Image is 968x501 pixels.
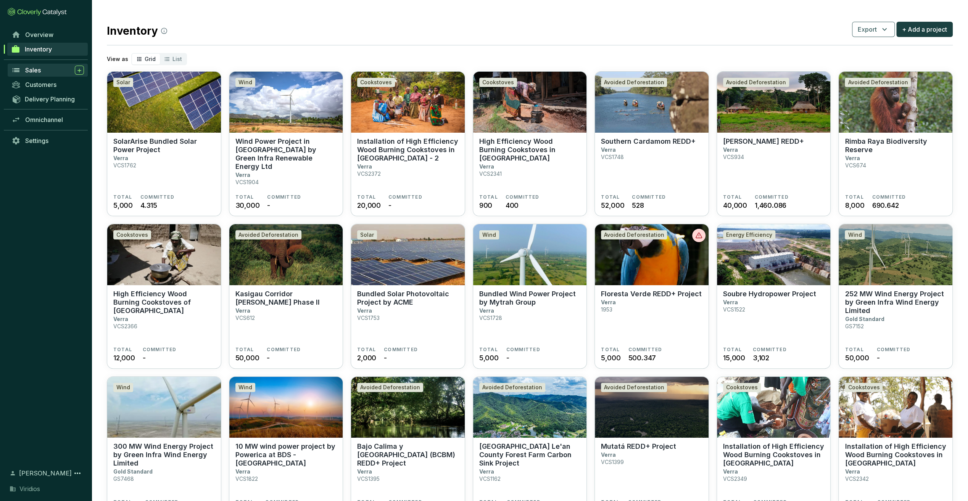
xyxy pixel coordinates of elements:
p: Installation of High Efficiency Wood Burning Cookstoves in [GEOGRAPHIC_DATA] - 2 [357,137,459,162]
p: Verra [235,468,250,475]
p: Verra [723,468,738,475]
span: 40,000 [723,200,747,210]
a: Sales [8,64,88,77]
div: Wind [479,230,499,239]
p: 1953 [601,306,612,313]
span: [PERSON_NAME] [19,469,72,478]
img: High Efficiency Wood Burning Cookstoves of Tanzania [107,224,221,285]
span: 52,000 [601,200,624,210]
span: 3,102 [753,353,769,363]
img: 10 MW wind power project by Powerica at BDS - Gujarat [229,377,343,438]
p: VCS1162 [479,475,501,482]
span: TOTAL [479,194,498,200]
span: 900 [479,200,492,210]
p: View as [107,55,128,63]
span: COMMITTED [506,347,540,353]
div: Wind [235,78,255,87]
p: VCS612 [235,315,255,321]
span: Grid [145,56,156,62]
span: 4.315 [140,200,157,210]
img: Bundled Solar Photovoltaic Project by ACME [351,224,465,285]
span: TOTAL [113,194,132,200]
p: Mutatá REDD+ Project [601,442,676,451]
p: Bundled Wind Power Project by Mytrah Group [479,290,581,307]
span: COMMITTED [384,347,418,353]
p: VCS934 [723,154,744,160]
span: COMMITTED [267,194,301,200]
p: VCS1399 [601,459,624,465]
img: Jiangxi Province Le'an County Forest Farm Carbon Sink Project [473,377,587,438]
img: Rimba Raya Biodiversity Reserve [839,72,952,133]
a: Floresta Verde REDD+ ProjectAvoided DeforestationFloresta Verde REDD+ ProjectVerra1953TOTAL5,000C... [594,224,709,369]
span: COMMITTED [143,347,177,353]
span: 2,000 [357,353,376,363]
p: VCS2341 [479,170,502,177]
p: Floresta Verde REDD+ Project [601,290,701,298]
p: Verra [113,316,128,322]
span: TOTAL [723,194,742,200]
a: Installation of High Efficiency Wood Burning Cookstoves in Malawi - 2CookstovesInstallation of Hi... [351,71,465,216]
p: VCS2366 [113,323,137,329]
span: 528 [632,200,644,210]
span: 5,000 [113,200,133,210]
p: VCS1522 [723,306,745,313]
img: Kasigau Corridor REDD Phase II [229,224,343,285]
img: Installation of High Efficiency Wood Burning Cookstoves in Malawi - 2 [351,72,465,133]
span: 30,000 [235,200,260,210]
p: VCS1395 [357,475,380,482]
p: Verra [601,451,616,458]
span: 690.642 [872,200,899,210]
span: TOTAL [479,347,498,353]
p: GS7468 [113,475,134,482]
span: COMMITTED [872,194,906,200]
img: Mai Ndombe REDD+ [717,72,831,133]
span: List [172,56,182,62]
span: Viridios [19,484,40,493]
a: Rimba Raya Biodiversity ReserveAvoided DeforestationRimba Raya Biodiversity ReserveVerraVCS674TOT... [838,71,953,216]
span: Delivery Planning [25,95,75,103]
span: TOTAL [723,347,742,353]
img: SolarArise Bundled Solar Power Project [107,72,221,133]
a: Bundled Solar Photovoltaic Project by ACMESolarBundled Solar Photovoltaic Project by ACMEVerraVCS... [351,224,465,369]
a: Wind Power Project in Tamil Nadu by Green Infra Renewable Energy LtdWindWind Power Project in [GE... [229,71,343,216]
span: 50,000 [845,353,869,363]
span: COMMITTED [755,194,789,200]
span: 50,000 [235,353,259,363]
p: Verra [479,307,494,314]
button: + Add a project [896,22,953,37]
span: COMMITTED [876,347,910,353]
span: COMMITTED [388,194,422,200]
span: Customers [25,81,56,88]
div: Avoided Deforestation [601,383,667,392]
p: High Efficiency Wood Burning Cookstoves of [GEOGRAPHIC_DATA] [113,290,215,315]
span: COMMITTED [506,194,540,200]
span: Overview [25,31,53,39]
p: VCS2349 [723,475,747,482]
div: Avoided Deforestation [357,383,423,392]
span: TOTAL [235,347,254,353]
span: TOTAL [357,194,376,200]
span: 5,000 [601,353,620,363]
p: Verra [357,307,372,314]
span: 5,000 [479,353,499,363]
span: - [506,353,509,363]
span: - [388,200,391,210]
p: GS7152 [845,323,863,329]
a: Mai Ndombe REDD+Avoided Deforestation[PERSON_NAME] REDD+VerraVCS934TOTAL40,000COMMITTED1,460.086 [717,71,831,216]
p: Southern Cardamom REDD+ [601,137,695,146]
p: [PERSON_NAME] REDD+ [723,137,804,146]
p: Gold Standard [113,468,153,475]
p: Verra [479,468,494,475]
p: Kasigau Corridor [PERSON_NAME] Phase II [235,290,337,307]
div: Cookstoves [723,383,761,392]
img: High Efficiency Wood Burning Cookstoves in Zimbabwe [473,72,587,133]
p: VCS674 [845,162,866,169]
span: Settings [25,137,48,145]
span: TOTAL [601,194,620,200]
div: Cookstoves [479,78,517,87]
p: VCS1762 [113,162,136,169]
p: VCS2342 [845,475,868,482]
img: Mutatá REDD+ Project [595,377,709,438]
p: [GEOGRAPHIC_DATA] Le'an County Forest Farm Carbon Sink Project [479,442,581,467]
p: Verra [723,299,738,305]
